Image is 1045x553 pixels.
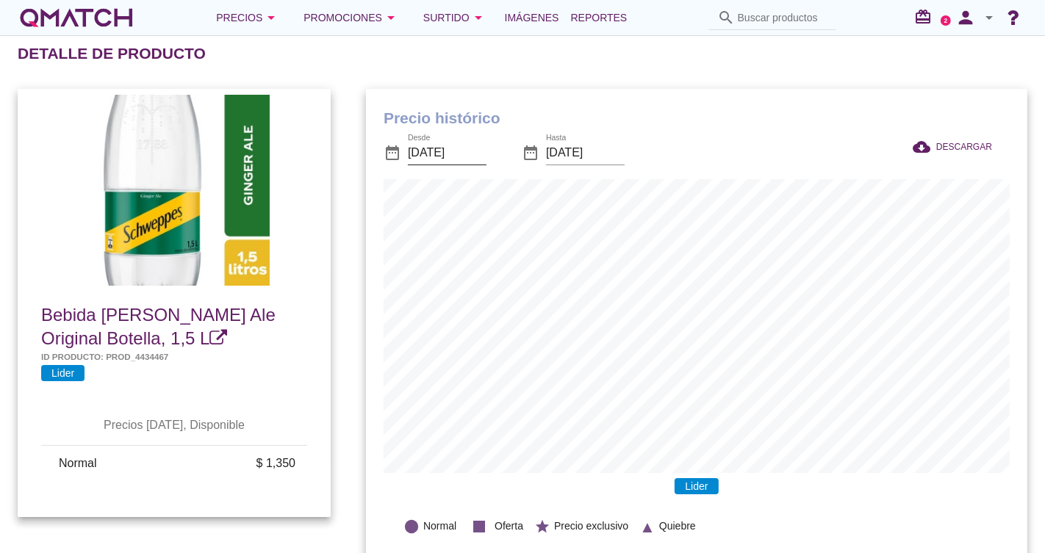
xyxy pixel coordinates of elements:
[738,6,827,29] input: Buscar productos
[951,7,980,28] i: person
[565,3,633,32] a: Reportes
[522,144,539,162] i: date_range
[499,3,565,32] a: Imágenes
[659,518,696,534] span: Quiebre
[384,106,1010,130] h1: Precio histórico
[470,9,487,26] i: arrow_drop_down
[41,350,307,363] h5: Id producto: prod_4434467
[382,9,400,26] i: arrow_drop_down
[41,305,276,348] span: Bebida [PERSON_NAME] Ale Original Botella, 1,5 L
[412,3,499,32] button: Surtido
[204,3,292,32] button: Precios
[571,9,628,26] span: Reportes
[546,141,625,165] input: Hasta
[41,505,307,546] th: Categorías
[901,134,1004,160] button: DESCARGAR
[534,518,550,535] i: star
[639,516,656,532] i: ▲
[403,518,420,535] i: lens
[384,144,401,162] i: date_range
[41,405,307,446] th: Precios [DATE], Disponible
[914,8,938,26] i: redeem
[423,518,456,534] span: Normal
[179,446,307,481] td: $ 1,350
[467,515,491,538] i: stop
[41,446,179,481] td: Normal
[717,9,735,26] i: search
[292,3,412,32] button: Promociones
[408,141,486,165] input: Desde
[18,3,135,32] a: white-qmatch-logo
[216,9,280,26] div: Precios
[505,9,559,26] span: Imágenes
[304,9,400,26] div: Promociones
[913,138,936,156] i: cloud_download
[554,518,628,534] span: Precio exclusivo
[262,9,280,26] i: arrow_drop_down
[941,15,951,26] a: 2
[495,518,523,534] span: Oferta
[936,140,992,153] span: DESCARGAR
[18,42,206,65] h2: Detalle de producto
[41,365,85,381] span: Lider
[423,9,487,26] div: Surtido
[944,17,948,24] text: 2
[675,478,718,494] span: Lider
[980,9,998,26] i: arrow_drop_down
